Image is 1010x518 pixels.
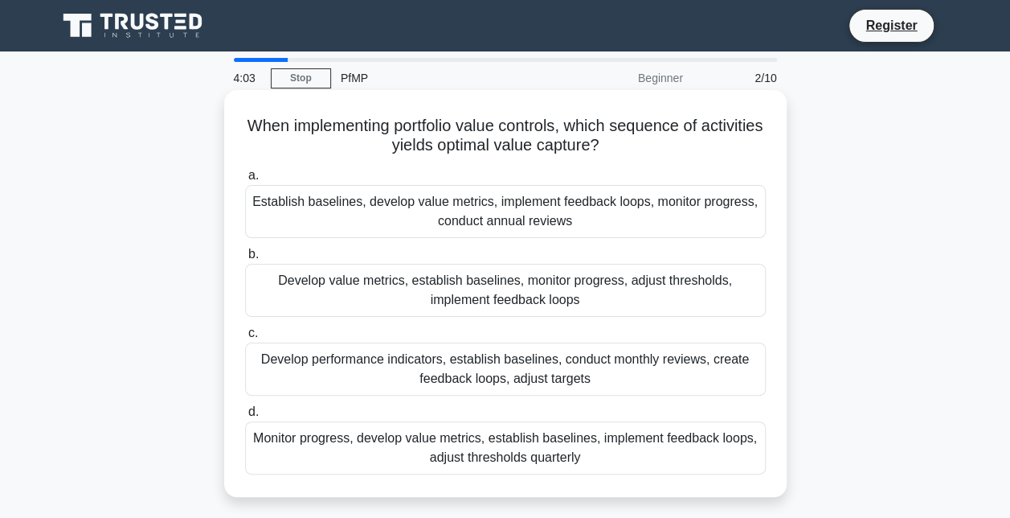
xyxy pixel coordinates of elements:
[331,62,552,94] div: PfMP
[245,343,766,396] div: Develop performance indicators, establish baselines, conduct monthly reviews, create feedback loo...
[243,116,767,156] h5: When implementing portfolio value controls, which sequence of activities yields optimal value cap...
[245,185,766,238] div: Establish baselines, develop value metrics, implement feedback loops, monitor progress, conduct a...
[248,405,259,418] span: d.
[245,421,766,475] div: Monitor progress, develop value metrics, establish baselines, implement feedback loops, adjust th...
[248,326,258,339] span: c.
[271,68,331,88] a: Stop
[856,15,926,35] a: Register
[693,62,787,94] div: 2/10
[224,62,271,94] div: 4:03
[245,264,766,317] div: Develop value metrics, establish baselines, monitor progress, adjust thresholds, implement feedba...
[248,247,259,261] span: b.
[552,62,693,94] div: Beginner
[248,168,259,182] span: a.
